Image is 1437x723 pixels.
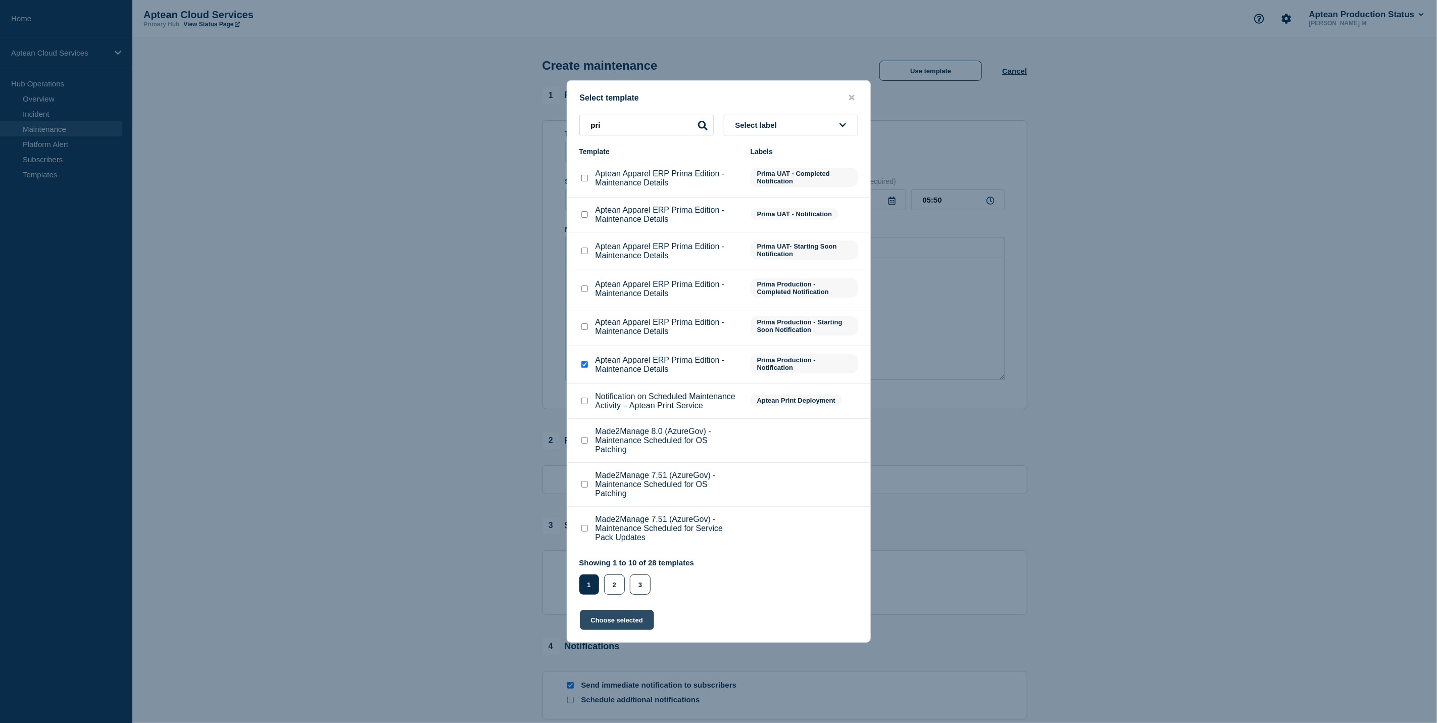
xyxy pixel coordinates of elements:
[581,211,588,218] input: Aptean Apparel ERP Prima Edition - Maintenance Details checkbox
[579,115,714,135] input: Search templates & labels
[751,240,858,260] span: Prima UAT- Starting Soon Notification
[581,248,588,254] input: Aptean Apparel ERP Prima Edition - Maintenance Details checkbox
[581,175,588,181] input: Aptean Apparel ERP Prima Edition - Maintenance Details checkbox
[581,398,588,404] input: Notification on Scheduled Maintenance Activity – Aptean Print Service checkbox
[846,93,858,103] button: close button
[567,93,870,103] div: Select template
[596,318,740,336] p: Aptean Apparel ERP Prima Edition - Maintenance Details
[751,208,839,220] span: Prima UAT - Notification
[751,278,858,298] span: Prima Production - Completed Notification
[724,115,858,135] button: Select label
[596,206,740,224] p: Aptean Apparel ERP Prima Edition - Maintenance Details
[596,427,740,454] p: Made2Manage 8.0 (AzureGov) - Maintenance Scheduled for OS Patching
[581,481,588,488] input: Made2Manage 7.51 (AzureGov) - Maintenance Scheduled for OS Patching checkbox
[581,285,588,292] input: Aptean Apparel ERP Prima Edition - Maintenance Details checkbox
[580,610,654,630] button: Choose selected
[751,148,858,156] div: Labels
[581,361,588,368] input: Aptean Apparel ERP Prima Edition - Maintenance Details checkbox
[751,168,858,187] span: Prima UAT - Completed Notification
[596,356,740,374] p: Aptean Apparel ERP Prima Edition - Maintenance Details
[751,354,858,373] span: Prima Production - Notification
[581,323,588,330] input: Aptean Apparel ERP Prima Edition - Maintenance Details checkbox
[579,148,740,156] div: Template
[751,395,842,406] span: Aptean Print Deployment
[579,574,599,595] button: 1
[751,316,858,335] span: Prima Production - Starting Soon Notification
[596,169,740,187] p: Aptean Apparel ERP Prima Edition - Maintenance Details
[596,280,740,298] p: Aptean Apparel ERP Prima Edition - Maintenance Details
[596,392,740,410] p: Notification on Scheduled Maintenance Activity – Aptean Print Service
[579,558,695,567] p: Showing 1 to 10 of 28 templates
[596,515,740,542] p: Made2Manage 7.51 (AzureGov) - Maintenance Scheduled for Service Pack Updates
[596,242,740,260] p: Aptean Apparel ERP Prima Edition - Maintenance Details
[581,525,588,532] input: Made2Manage 7.51 (AzureGov) - Maintenance Scheduled for Service Pack Updates checkbox
[604,574,625,595] button: 2
[735,121,781,129] span: Select label
[596,471,740,498] p: Made2Manage 7.51 (AzureGov) - Maintenance Scheduled for OS Patching
[630,574,651,595] button: 3
[581,437,588,444] input: Made2Manage 8.0 (AzureGov) - Maintenance Scheduled for OS Patching checkbox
